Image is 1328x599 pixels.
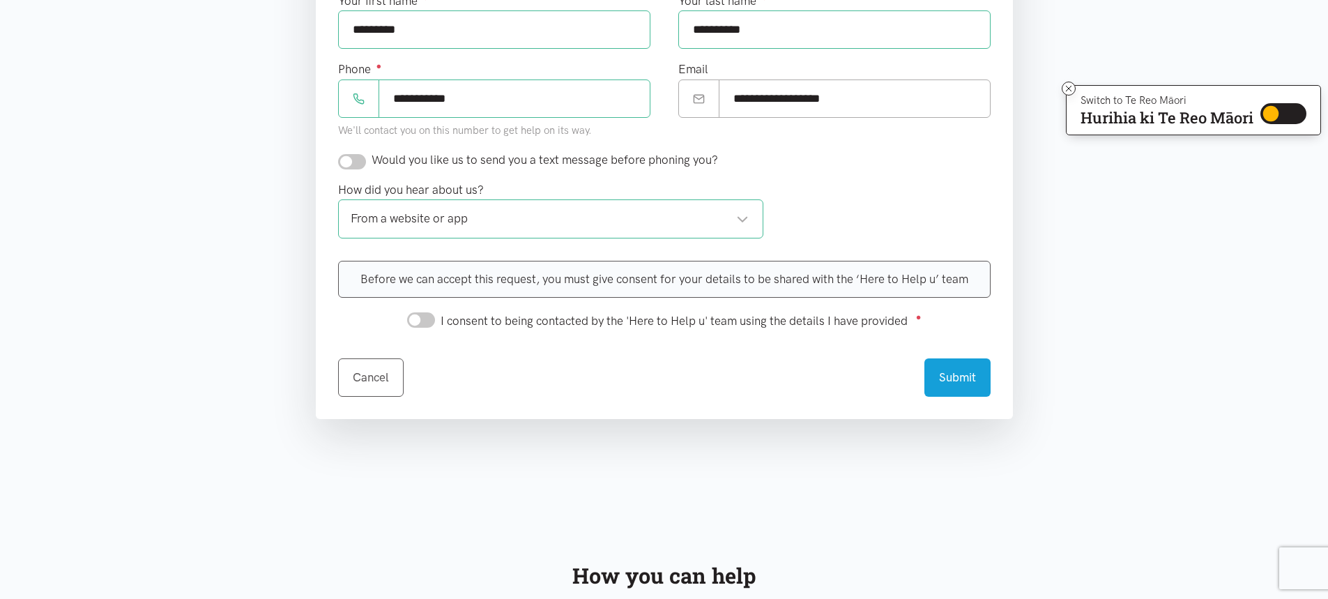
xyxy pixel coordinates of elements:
[338,261,991,298] div: Before we can accept this request, you must give consent for your details to be shared with the ‘...
[372,153,718,167] span: Would you like us to send you a text message before phoning you?
[333,559,996,593] div: How you can help
[1081,112,1253,124] p: Hurihia ki Te Reo Māori
[379,79,650,118] input: Phone number
[338,181,484,199] label: How did you hear about us?
[441,314,908,328] span: I consent to being contacted by the 'Here to Help u' team using the details I have provided
[719,79,991,118] input: Email
[924,358,991,397] button: Submit
[1081,96,1253,105] p: Switch to Te Reo Māori
[376,61,382,71] sup: ●
[338,124,592,137] small: We'll contact you on this number to get help on its way.
[678,60,708,79] label: Email
[916,312,922,322] sup: ●
[338,358,404,397] a: Cancel
[351,209,749,228] div: From a website or app
[338,60,382,79] label: Phone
